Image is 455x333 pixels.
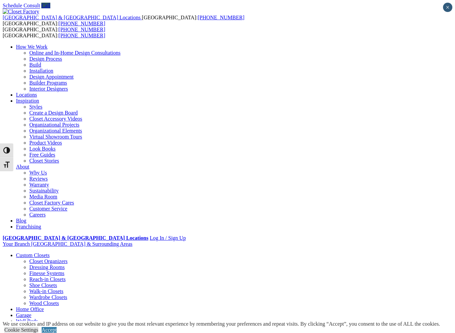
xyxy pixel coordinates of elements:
[29,104,42,110] a: Styles
[41,3,50,8] a: Call
[198,15,244,20] a: [PHONE_NUMBER]
[16,318,38,324] a: Wall Beds
[29,86,68,92] a: Interior Designers
[29,258,68,264] a: Closet Organizers
[29,80,67,86] a: Builder Programs
[29,110,78,116] a: Create a Design Board
[29,194,57,199] a: Media Room
[29,128,82,134] a: Organizational Elements
[3,321,440,327] div: We use cookies and IP address on our website to give you the most relevant experience by remember...
[16,312,31,318] a: Garage
[29,264,65,270] a: Dressing Rooms
[3,15,244,26] span: [GEOGRAPHIC_DATA]: [GEOGRAPHIC_DATA]:
[29,122,79,128] a: Organizational Projects
[16,92,37,98] a: Locations
[16,252,50,258] a: Custom Closets
[29,68,53,74] a: Installation
[29,294,67,300] a: Wardrobe Closets
[3,235,148,241] a: [GEOGRAPHIC_DATA] & [GEOGRAPHIC_DATA] Locations
[16,306,44,312] a: Home Office
[3,15,141,20] span: [GEOGRAPHIC_DATA] & [GEOGRAPHIC_DATA] Locations
[29,176,48,181] a: Reviews
[29,146,56,152] a: Look Books
[3,241,133,247] a: Your Branch [GEOGRAPHIC_DATA] & Surrounding Areas
[29,170,47,175] a: Why Us
[29,200,74,205] a: Closet Factory Cares
[16,44,48,50] a: How We Work
[42,327,57,333] a: Accept
[29,134,82,140] a: Virtual Showroom Tours
[29,212,46,217] a: Careers
[3,3,40,8] a: Schedule Consult
[443,3,452,12] button: Close
[29,152,55,158] a: Free Guides
[29,74,74,80] a: Design Appointment
[29,182,49,187] a: Warranty
[16,224,41,229] a: Franchising
[29,50,121,56] a: Online and In-Home Design Consultations
[29,56,62,62] a: Design Process
[29,282,57,288] a: Shoe Closets
[3,241,30,247] span: Your Branch
[150,235,186,241] a: Log In / Sign Up
[16,98,39,104] a: Inspiration
[29,288,63,294] a: Walk-in Closets
[16,218,26,223] a: Blog
[4,327,38,333] a: Cookie Settings
[29,62,41,68] a: Build
[16,164,29,169] a: About
[29,116,82,122] a: Closet Accessory Videos
[3,27,105,38] span: [GEOGRAPHIC_DATA]: [GEOGRAPHIC_DATA]:
[29,188,59,193] a: Sustainability
[29,140,62,146] a: Product Videos
[29,158,59,164] a: Closet Stories
[29,206,67,211] a: Customer Service
[31,241,132,247] span: [GEOGRAPHIC_DATA] & Surrounding Areas
[29,270,64,276] a: Finesse Systems
[3,9,39,15] img: Closet Factory
[29,300,59,306] a: Wood Closets
[59,21,105,26] a: [PHONE_NUMBER]
[59,27,105,32] a: [PHONE_NUMBER]
[3,15,142,20] a: [GEOGRAPHIC_DATA] & [GEOGRAPHIC_DATA] Locations
[29,276,66,282] a: Reach-in Closets
[59,33,105,38] a: [PHONE_NUMBER]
